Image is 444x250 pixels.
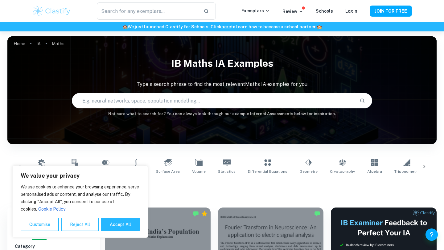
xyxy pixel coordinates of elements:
[370,6,412,17] button: JOIN FOR FREE
[201,211,208,217] div: Premium
[52,40,64,47] p: Maths
[36,39,41,48] a: IA
[7,54,437,73] h1: IB Maths IA examples
[282,8,303,15] p: Review
[345,9,357,14] a: Login
[61,218,99,231] button: Reject All
[317,24,322,29] span: 🏫
[122,24,128,29] span: 🏫
[357,95,368,106] button: Search
[14,39,25,48] a: Home
[72,92,355,109] input: E.g. neural networks, space, population modelling...
[21,172,140,179] p: We value your privacy
[425,228,438,241] button: Help and Feedback
[97,2,199,20] input: Search for any exemplars...
[101,218,140,231] button: Accept All
[314,211,320,217] img: Marked
[38,206,66,212] a: Cookie Policy
[29,182,415,193] h1: All Maths IA Examples
[330,169,355,174] span: Cryptography
[394,169,419,174] span: Trigonometry
[300,169,318,174] span: Geometry
[12,166,148,238] div: We value your privacy
[21,218,59,231] button: Customise
[32,5,71,17] img: Clastify logo
[15,243,92,250] h6: Category
[316,9,333,14] a: Schools
[7,81,437,88] p: Type a search phrase to find the most relevant Maths IA examples for you
[221,24,231,29] a: here
[367,169,382,174] span: Algebra
[241,7,270,14] p: Exemplars
[7,208,100,225] h6: Filter exemplars
[1,23,443,30] h6: We just launched Clastify for Schools. Click to learn how to become a school partner.
[156,169,180,174] span: Surface Area
[193,211,199,217] img: Marked
[248,169,287,174] span: Differential Equations
[218,169,236,174] span: Statistics
[192,169,206,174] span: Volume
[21,183,140,213] p: We use cookies to enhance your browsing experience, serve personalised ads or content, and analys...
[7,111,437,117] h6: Not sure what to search for? You can always look through our example Internal Assessments below f...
